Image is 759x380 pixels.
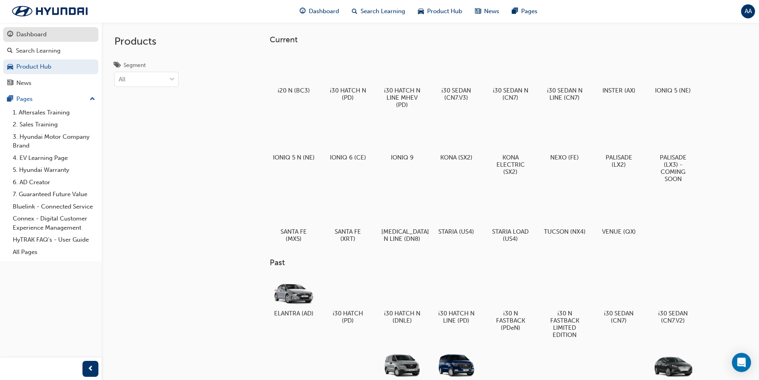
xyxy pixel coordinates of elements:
h5: VENUE (QX) [598,228,640,235]
span: News [484,7,499,16]
a: STARIA LOAD (US4) [486,192,534,245]
a: Dashboard [3,27,98,42]
h5: INSTER (AX) [598,87,640,94]
h5: SANTA FE (XRT) [327,228,369,242]
span: Dashboard [309,7,339,16]
h5: KONA ELECTRIC (SX2) [490,154,531,175]
a: i30 SEDAN (CN7) [595,274,643,327]
span: news-icon [7,80,13,87]
a: KONA (SX2) [432,118,480,164]
h5: IONIQ 9 [381,154,423,161]
h5: KONA (SX2) [435,154,477,161]
h5: i30 SEDAN N LINE (CN7) [544,87,586,101]
span: prev-icon [88,364,94,374]
a: KONA ELECTRIC (SX2) [486,118,534,178]
span: Search Learning [361,7,405,16]
a: pages-iconPages [506,3,544,20]
a: ELANTRA (AD) [270,274,318,320]
a: SANTA FE (XRT) [324,192,372,245]
h5: IONIQ 5 (NE) [652,87,694,94]
span: up-icon [90,94,95,104]
h5: i30 SEDAN (CN7.V3) [435,87,477,101]
span: news-icon [475,6,481,16]
div: Open Intercom Messenger [732,353,751,372]
h5: NEXO (FE) [544,154,586,161]
a: 5. Hyundai Warranty [10,164,98,176]
h5: STARIA (US4) [435,228,477,235]
button: DashboardSearch LearningProduct HubNews [3,26,98,92]
div: Pages [16,95,33,104]
h3: Past [270,258,722,267]
h5: i30 SEDAN (CN7) [598,310,640,324]
a: IONIQ 9 [378,118,426,164]
a: NEXO (FE) [541,118,588,164]
h5: [MEDICAL_DATA] N LINE (DN8) [381,228,423,242]
a: INSTER (AX) [595,51,643,97]
h5: i30 HATCH N LINE MHEV (PD) [381,87,423,108]
h5: STARIA LOAD (US4) [490,228,531,242]
span: guage-icon [300,6,306,16]
a: i20 N (BC3) [270,51,318,97]
a: News [3,76,98,91]
a: guage-iconDashboard [293,3,345,20]
a: car-iconProduct Hub [412,3,469,20]
div: Search Learning [16,46,61,55]
h5: i30 HATCH N (PD) [327,87,369,101]
a: i30 SEDAN (CN7.V3) [432,51,480,104]
a: 6. AD Creator [10,176,98,189]
span: AA [745,7,752,16]
a: IONIQ 6 (CE) [324,118,372,164]
span: car-icon [7,63,13,71]
div: Segment [124,61,146,69]
a: TUCSON (NX4) [541,192,588,238]
h5: i30 HATCH (PD) [327,310,369,324]
a: 2. Sales Training [10,118,98,131]
a: IONIQ 5 N (NE) [270,118,318,164]
span: search-icon [7,47,13,55]
a: i30 SEDAN N (CN7) [486,51,534,104]
button: AA [741,4,755,18]
h5: SANTA FE (MX5) [273,228,315,242]
h5: i30 N FASTBACK (PDeN) [490,310,531,331]
span: pages-icon [512,6,518,16]
a: Connex - Digital Customer Experience Management [10,213,98,234]
a: Search Learning [3,43,98,58]
a: Product Hub [3,59,98,74]
h5: i30 HATCH N (DNLE) [381,310,423,324]
a: search-iconSearch Learning [345,3,412,20]
a: i30 HATCH N (PD) [324,51,372,104]
a: Bluelink - Connected Service [10,201,98,213]
span: search-icon [352,6,357,16]
h5: IONIQ 5 N (NE) [273,154,315,161]
a: PALISADE (LX2) [595,118,643,171]
a: i30 HATCH N LINE (PD) [432,274,480,327]
a: IONIQ 5 (NE) [649,51,697,97]
span: down-icon [169,75,175,85]
h5: i30 SEDAN N (CN7) [490,87,531,101]
a: i30 HATCH N LINE MHEV (PD) [378,51,426,111]
span: car-icon [418,6,424,16]
div: All [119,75,126,84]
h5: IONIQ 6 (CE) [327,154,369,161]
h5: i20 N (BC3) [273,87,315,94]
span: tags-icon [114,62,120,69]
a: All Pages [10,246,98,258]
a: [MEDICAL_DATA] N LINE (DN8) [378,192,426,245]
a: i30 N FASTBACK (PDeN) [486,274,534,335]
a: i30 HATCH (PD) [324,274,372,327]
a: i30 SEDAN N LINE (CN7) [541,51,588,104]
span: pages-icon [7,96,13,103]
span: guage-icon [7,31,13,38]
button: Pages [3,92,98,106]
a: 7. Guaranteed Future Value [10,188,98,201]
h5: i30 HATCH N LINE (PD) [435,310,477,324]
a: i30 SEDAN (CN7.V2) [649,274,697,327]
img: Trak [4,3,96,20]
a: 3. Hyundai Motor Company Brand [10,131,98,152]
h5: i30 N FASTBACK LIMITED EDITION [544,310,586,339]
a: SANTA FE (MX5) [270,192,318,245]
div: News [16,79,31,88]
a: 4. EV Learning Page [10,152,98,164]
